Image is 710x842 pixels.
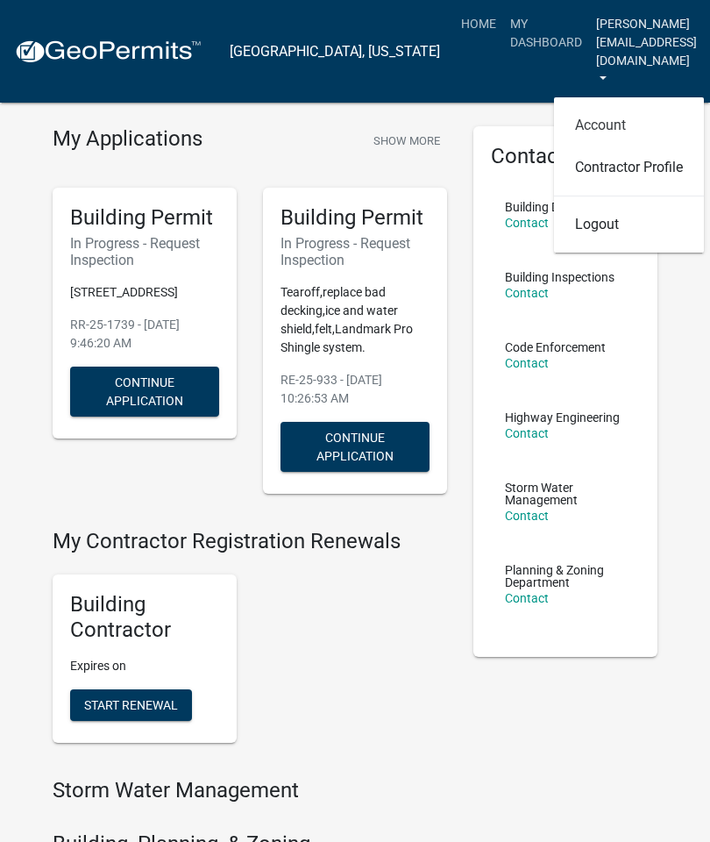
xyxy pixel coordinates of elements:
p: Code Enforcement [505,341,606,353]
p: RR-25-1739 - [DATE] 9:46:20 AM [70,316,219,353]
h5: Building Permit [70,205,219,231]
p: RE-25-933 - [DATE] 10:26:53 AM [280,371,430,408]
h4: Storm Water Management [53,778,447,803]
p: Building Department [505,201,616,213]
h6: In Progress - Request Inspection [70,235,219,268]
a: Logout [554,203,704,246]
a: [GEOGRAPHIC_DATA], [US_STATE] [230,37,440,67]
span: Start Renewal [84,698,178,712]
h5: Building Permit [280,205,430,231]
a: [PERSON_NAME][EMAIL_ADDRESS][DOMAIN_NAME] [589,7,704,96]
a: Contact [505,591,549,605]
h5: Building Contractor [70,592,219,643]
button: Continue Application [70,367,219,417]
a: Contact [505,216,549,230]
a: Contact [505,356,549,370]
a: Contact [505,286,549,300]
p: Expires on [70,657,219,675]
h4: My Contractor Registration Renewals [53,529,447,554]
a: Contact [505,426,549,440]
button: Continue Application [280,422,430,472]
p: Tearoff,replace bad decking,ice and water shield,felt,Landmark Pro Shingle system. [280,283,430,357]
h4: My Applications [53,126,202,153]
button: Show More [366,126,447,155]
div: [PERSON_NAME][EMAIL_ADDRESS][DOMAIN_NAME] [554,97,704,253]
h6: In Progress - Request Inspection [280,235,430,268]
p: Building Inspections [505,271,614,283]
p: Planning & Zoning Department [505,564,626,589]
p: Highway Engineering [505,411,620,424]
p: Storm Water Management [505,482,626,506]
wm-registration-list-section: My Contractor Registration Renewals [53,529,447,757]
a: Home [454,7,503,40]
a: Contractor Profile [554,146,704,189]
p: [STREET_ADDRESS] [70,283,219,302]
a: Contact [505,509,549,523]
button: Start Renewal [70,689,192,721]
a: Account [554,104,704,146]
h5: Contacts [491,144,640,169]
a: My Dashboard [503,7,589,59]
